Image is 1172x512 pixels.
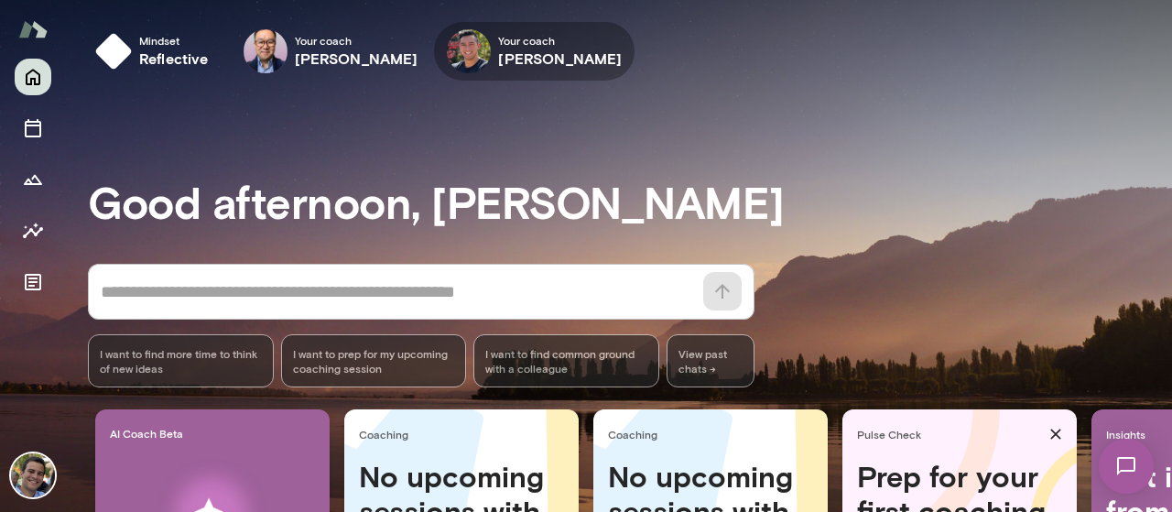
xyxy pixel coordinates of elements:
span: Pulse Check [857,427,1042,441]
button: Mindsetreflective [88,22,223,81]
img: mindset [95,33,132,70]
button: Insights [15,212,51,249]
span: Your coach [498,33,622,48]
button: Sessions [15,110,51,147]
h3: Good afternoon, [PERSON_NAME] [88,176,1172,227]
span: Coaching [359,427,571,441]
img: Mark Guzman [447,29,491,73]
span: I want to find common ground with a colleague [485,346,647,376]
button: Home [15,59,51,95]
span: Your coach [295,33,418,48]
div: Mark GuzmanYour coach[PERSON_NAME] [434,22,635,81]
button: Growth Plan [15,161,51,198]
img: Valentin Wu [244,29,288,73]
h6: reflective [139,48,209,70]
span: Coaching [608,427,820,441]
span: I want to prep for my upcoming coaching session [293,346,455,376]
div: Valentin WuYour coach[PERSON_NAME] [231,22,431,81]
span: View past chats -> [667,334,754,387]
img: Antonio Filippo Seccomandi [11,453,55,497]
span: Mindset [139,33,209,48]
div: I want to prep for my upcoming coaching session [281,334,467,387]
div: I want to find common ground with a colleague [473,334,659,387]
span: I want to find more time to think of new ideas [100,346,262,376]
span: AI Coach Beta [110,426,322,441]
img: Mento [18,12,48,47]
h6: [PERSON_NAME] [295,48,418,70]
div: I want to find more time to think of new ideas [88,334,274,387]
h6: [PERSON_NAME] [498,48,622,70]
button: Documents [15,264,51,300]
